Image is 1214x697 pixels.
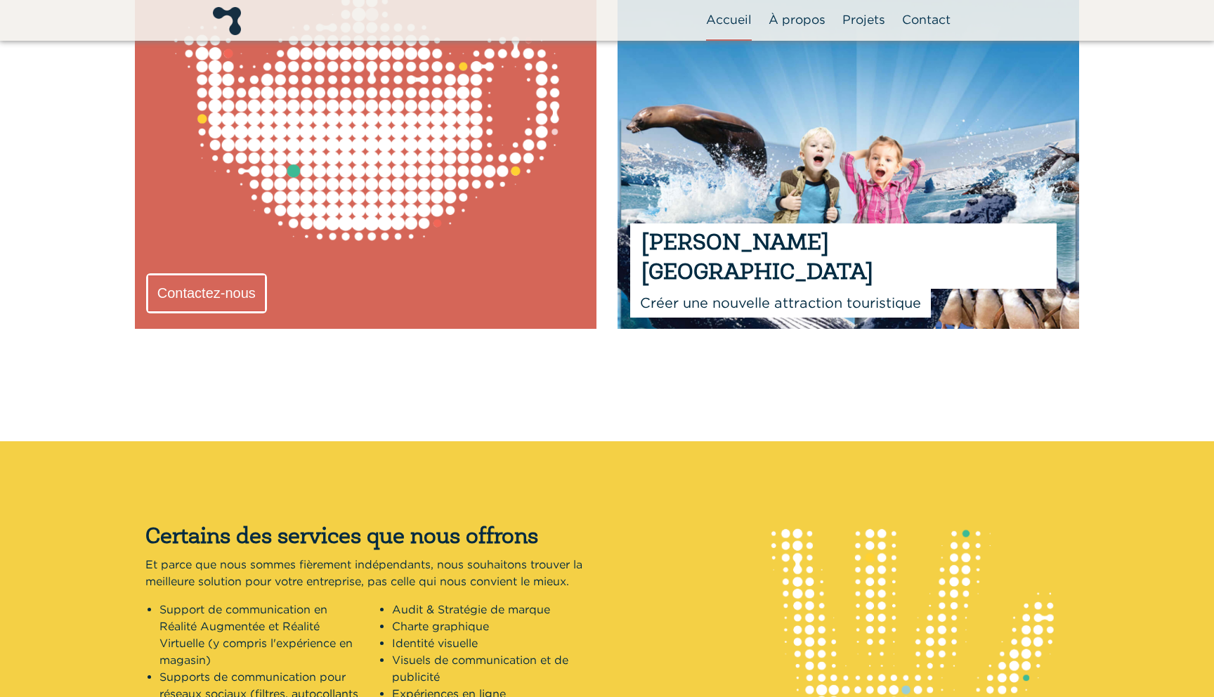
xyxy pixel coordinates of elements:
li: Support de communication en Réalité Augmentée et Réalité Virtuelle (y compris l'expérience en mag... [159,601,364,669]
a: Contactez-nous [148,275,265,311]
div: [PERSON_NAME][GEOGRAPHIC_DATA] [630,223,1057,289]
li: Identité visuelle [392,635,596,652]
li: Audit & Stratégie de marque [392,601,596,618]
li: Charte graphique [392,618,596,635]
p: Et parce que nous sommes fièrement indépendants, nous souhaitons trouver la meilleure solution po... [145,556,596,590]
li: Visuels de communication et de publicité [392,652,596,686]
h1: Certains des services que nous offrons [145,526,596,551]
div: Créer une nouvelle attraction touristique [630,288,931,318]
img: 3scoops_logo_no_words.png [213,7,241,35]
